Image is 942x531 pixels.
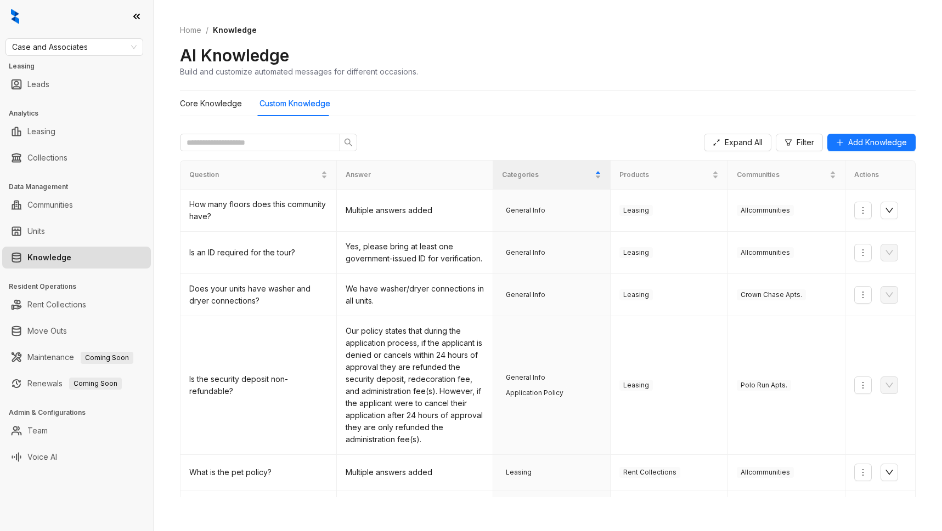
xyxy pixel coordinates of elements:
[2,373,151,395] li: Renewals
[611,161,728,190] th: Products
[836,139,844,146] span: plus
[27,446,57,468] a: Voice AI
[502,205,549,216] span: General Info
[27,147,67,169] a: Collections
[27,73,49,95] a: Leads
[213,25,257,35] span: Knowledge
[27,294,86,316] a: Rent Collections
[337,316,493,455] td: Our policy states that during the application process, if the applicant is denied or cancels with...
[189,283,328,307] div: Does your units have washer and dryer connections?
[737,247,794,258] span: All communities
[797,136,814,149] span: Filter
[27,373,122,395] a: RenewalsComing Soon
[27,220,45,242] a: Units
[737,380,791,391] span: Polo Run Apts.
[180,98,242,110] div: Core Knowledge
[11,9,19,24] img: logo
[81,352,133,364] span: Coming Soon
[619,205,653,216] span: Leasing
[189,170,319,180] span: Question
[2,446,151,468] li: Voice AI
[619,380,653,391] span: Leasing
[2,220,151,242] li: Units
[27,121,55,142] a: Leasing
[337,455,493,490] td: Multiple answers added
[776,134,823,151] button: Filter
[713,139,720,146] span: expand-alt
[180,161,337,190] th: Question
[859,206,867,215] span: more
[2,73,151,95] li: Leads
[2,194,151,216] li: Communities
[885,206,894,215] span: down
[9,182,153,192] h3: Data Management
[725,136,763,149] span: Expand All
[737,289,806,300] span: Crown Chase Apts.
[737,467,794,478] span: All communities
[502,289,549,300] span: General Info
[9,61,153,71] h3: Leasing
[2,294,151,316] li: Rent Collections
[180,66,418,77] div: Build and customize automated messages for different occasions.
[2,346,151,368] li: Maintenance
[737,205,794,216] span: All communities
[189,198,328,222] div: How many floors does this community have?
[2,247,151,269] li: Knowledge
[2,147,151,169] li: Collections
[619,170,710,180] span: Products
[728,161,845,190] th: Communities
[785,139,792,146] span: filter
[337,161,493,190] th: Answer
[12,39,137,55] span: Case and Associates
[619,467,680,478] span: Rent Collections
[337,274,493,316] td: We have washer/dryer connections in all units.
[189,466,328,478] div: What is the pet policy?
[337,190,493,232] td: Multiple answers added
[848,136,907,149] span: Add Knowledge
[619,247,653,258] span: Leasing
[27,247,71,269] a: Knowledge
[845,161,916,190] th: Actions
[885,468,894,477] span: down
[502,387,567,398] span: Application Policy
[502,247,549,258] span: General Info
[9,408,153,418] h3: Admin & Configurations
[189,247,328,259] div: Is an ID required for the tour?
[337,232,493,274] td: Yes, please bring at least one government-issued ID for verification.
[2,121,151,142] li: Leasing
[827,134,916,151] button: Add Knowledge
[180,45,289,66] h2: AI Knowledge
[206,24,208,36] li: /
[344,138,353,147] span: search
[9,109,153,118] h3: Analytics
[859,381,867,390] span: more
[859,290,867,299] span: more
[737,170,827,180] span: Communities
[27,320,67,342] a: Move Outs
[260,98,330,110] div: Custom Knowledge
[704,134,771,151] button: Expand All
[189,373,328,397] div: Is the security deposit non-refundable?
[2,320,151,342] li: Move Outs
[502,372,549,383] span: General Info
[502,170,593,180] span: Categories
[27,420,48,442] a: Team
[619,289,653,300] span: Leasing
[2,420,151,442] li: Team
[27,194,73,216] a: Communities
[69,378,122,390] span: Coming Soon
[502,467,535,478] span: Leasing
[178,24,204,36] a: Home
[9,282,153,292] h3: Resident Operations
[859,468,867,477] span: more
[859,248,867,257] span: more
